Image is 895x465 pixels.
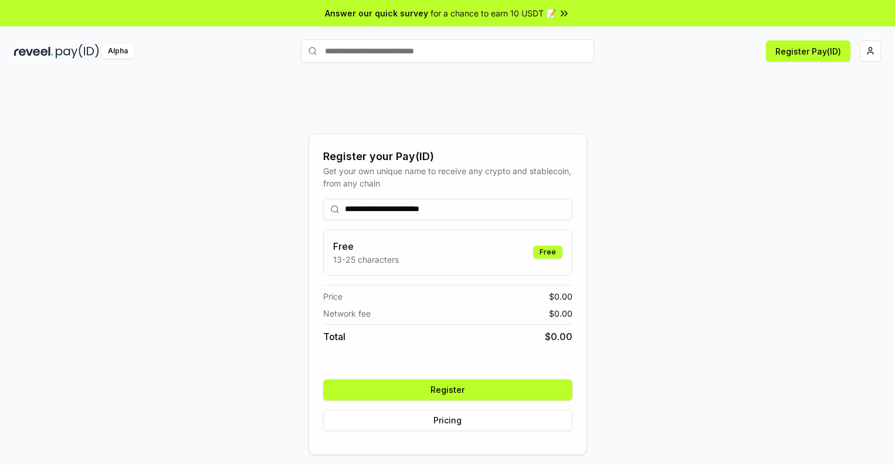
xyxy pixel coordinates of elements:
[325,7,428,19] span: Answer our quick survey
[323,330,345,344] span: Total
[323,379,572,400] button: Register
[323,307,371,320] span: Network fee
[766,40,850,62] button: Register Pay(ID)
[323,410,572,431] button: Pricing
[333,239,399,253] h3: Free
[533,246,562,259] div: Free
[101,44,134,59] div: Alpha
[549,307,572,320] span: $ 0.00
[323,148,572,165] div: Register your Pay(ID)
[14,44,53,59] img: reveel_dark
[323,290,343,303] span: Price
[323,165,572,189] div: Get your own unique name to receive any crypto and stablecoin, from any chain
[549,290,572,303] span: $ 0.00
[333,253,399,266] p: 13-25 characters
[545,330,572,344] span: $ 0.00
[56,44,99,59] img: pay_id
[430,7,556,19] span: for a chance to earn 10 USDT 📝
